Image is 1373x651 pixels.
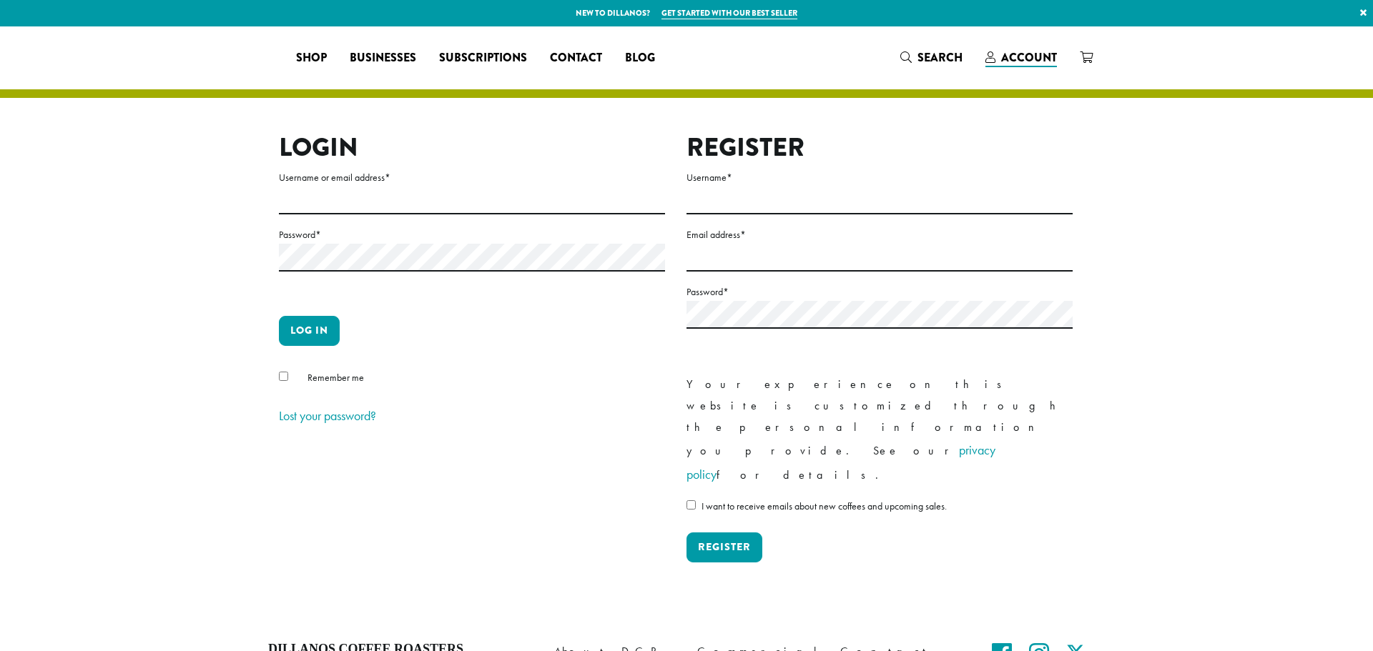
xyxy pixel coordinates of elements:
a: Search [889,46,974,69]
span: Shop [296,49,327,67]
input: I want to receive emails about new coffees and upcoming sales. [686,500,696,510]
p: Your experience on this website is customized through the personal information you provide. See o... [686,374,1073,487]
h2: Login [279,132,665,163]
span: Contact [550,49,602,67]
span: Account [1001,49,1057,66]
span: Blog [625,49,655,67]
span: I want to receive emails about new coffees and upcoming sales. [702,500,947,512]
a: privacy policy [686,442,995,482]
label: Username or email address [279,169,665,187]
label: Email address [686,226,1073,244]
span: Businesses [350,49,416,67]
label: Username [686,169,1073,187]
span: Search [917,49,963,66]
a: Get started with our best seller [661,7,797,19]
a: Lost your password? [279,407,376,424]
span: Remember me [307,371,364,384]
span: Subscriptions [439,49,527,67]
label: Password [686,283,1073,301]
h2: Register [686,132,1073,163]
label: Password [279,226,665,244]
button: Log in [279,316,340,346]
a: Shop [285,46,338,69]
button: Register [686,532,762,562]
